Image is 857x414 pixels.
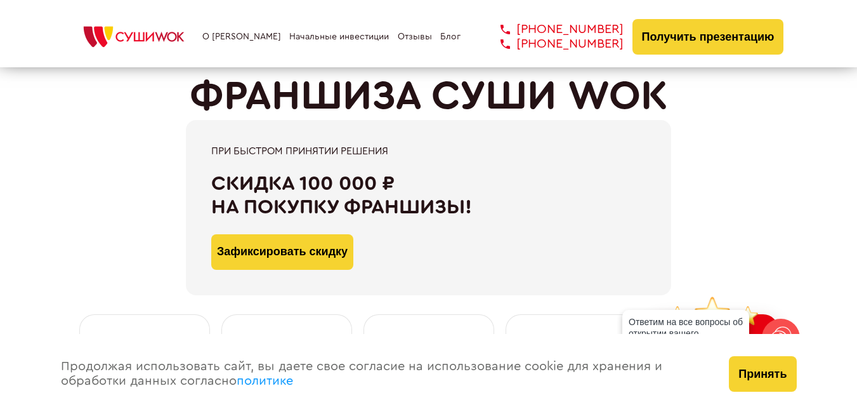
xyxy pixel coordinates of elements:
[48,334,717,414] div: Продолжая использовать сайт, вы даете свое согласие на использование cookie для хранения и обрабо...
[211,234,353,270] button: Зафиксировать скидку
[440,32,461,42] a: Блог
[289,32,389,42] a: Начальные инвестиции
[481,37,624,51] a: [PHONE_NUMBER]
[74,23,194,51] img: СУШИWOK
[190,73,668,120] h1: ФРАНШИЗА СУШИ WOK
[398,32,432,42] a: Отзывы
[632,19,784,55] button: Получить презентацию
[622,310,749,357] div: Ответим на все вопросы об открытии вашего [PERSON_NAME]!
[211,145,646,157] div: При быстром принятии решения
[211,172,646,219] div: Скидка 100 000 ₽ на покупку франшизы!
[202,32,281,42] a: О [PERSON_NAME]
[481,22,624,37] a: [PHONE_NUMBER]
[729,356,796,392] button: Принять
[237,375,293,387] a: политике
